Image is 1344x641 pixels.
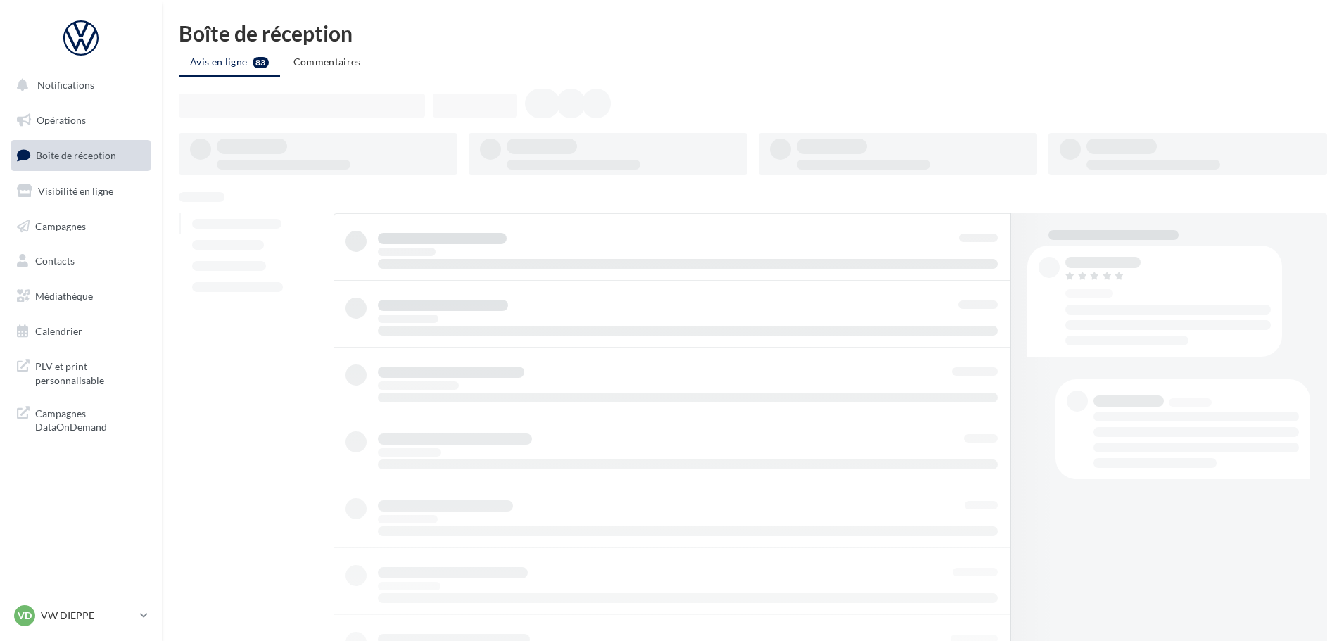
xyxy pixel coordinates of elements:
span: Contacts [35,255,75,267]
span: Médiathèque [35,290,93,302]
p: VW DIEPPE [41,609,134,623]
a: Campagnes DataOnDemand [8,398,153,440]
a: Campagnes [8,212,153,241]
span: Notifications [37,79,94,91]
span: PLV et print personnalisable [35,357,145,387]
a: Visibilité en ligne [8,177,153,206]
span: Commentaires [293,56,361,68]
a: Médiathèque [8,281,153,311]
a: PLV et print personnalisable [8,351,153,393]
span: Calendrier [35,325,82,337]
span: Visibilité en ligne [38,185,113,197]
span: VD [18,609,32,623]
div: Boîte de réception [179,23,1327,44]
span: Boîte de réception [36,149,116,161]
span: Campagnes DataOnDemand [35,404,145,434]
a: Opérations [8,106,153,135]
a: Contacts [8,246,153,276]
a: VD VW DIEPPE [11,602,151,629]
button: Notifications [8,70,148,100]
a: Boîte de réception [8,140,153,170]
a: Calendrier [8,317,153,346]
span: Campagnes [35,220,86,231]
span: Opérations [37,114,86,126]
